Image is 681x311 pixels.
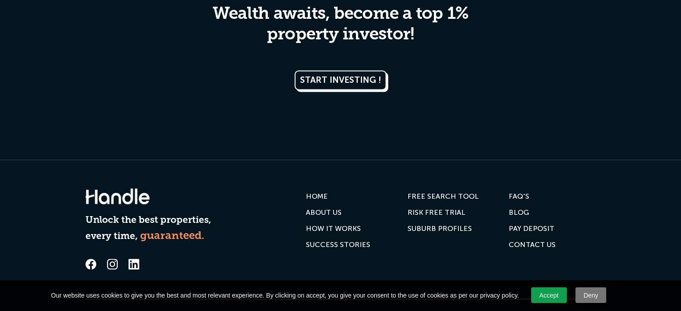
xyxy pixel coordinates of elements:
div: ABOUT US [306,208,342,217]
a: RISK FREE TRIAL [407,204,465,221]
a: Contact us [509,237,556,253]
a: START INVESTING ! [295,70,386,90]
div: RISK FREE TRIAL [407,208,465,217]
a: FAQ'S [509,188,529,204]
div: SUBURB PROFILES [407,224,471,233]
span: Wealth awaits, become a top 1% property investor! [213,6,468,44]
a: SUBURB PROFILES [407,221,471,237]
div: PAY DEPOSIT [509,224,554,233]
div: HOME [306,192,328,201]
div: SUCCESS STORIES [306,240,370,249]
div: HOW IT WORKS [306,224,361,233]
a: FREE SEARCH TOOL [407,188,478,204]
span: Our website uses cookies to give you the best and most relevant experience. By clicking on accept... [51,291,519,300]
strong: guaranteed. [140,231,204,242]
div: Contact us [509,240,556,249]
a: HOME [306,188,328,204]
div: Blog [509,208,529,217]
a: Blog [509,204,529,221]
div: FAQ'S [509,192,529,201]
strong: Unlock the best properties, every time, [86,216,211,241]
a: ABOUT US [306,204,342,221]
a: Accept [531,287,567,303]
div: FREE SEARCH TOOL [407,192,478,201]
a: Deny [575,287,607,303]
a: PAY DEPOSIT [509,221,554,237]
a: SUCCESS STORIES [306,237,370,253]
a: HOW IT WORKS [306,221,361,237]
